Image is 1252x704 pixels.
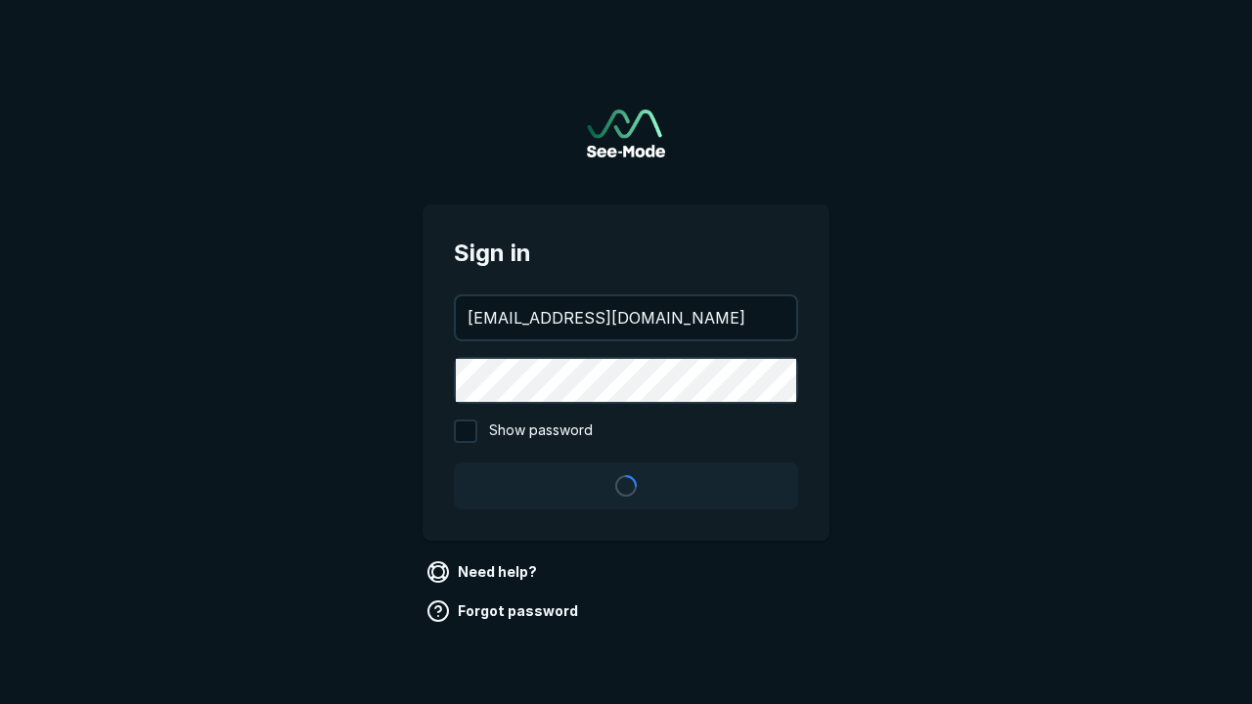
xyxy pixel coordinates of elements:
a: Forgot password [423,595,586,627]
input: your@email.com [456,296,796,339]
span: Sign in [454,236,798,271]
a: Go to sign in [587,110,665,157]
span: Show password [489,419,593,443]
a: Need help? [423,556,545,588]
img: See-Mode Logo [587,110,665,157]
